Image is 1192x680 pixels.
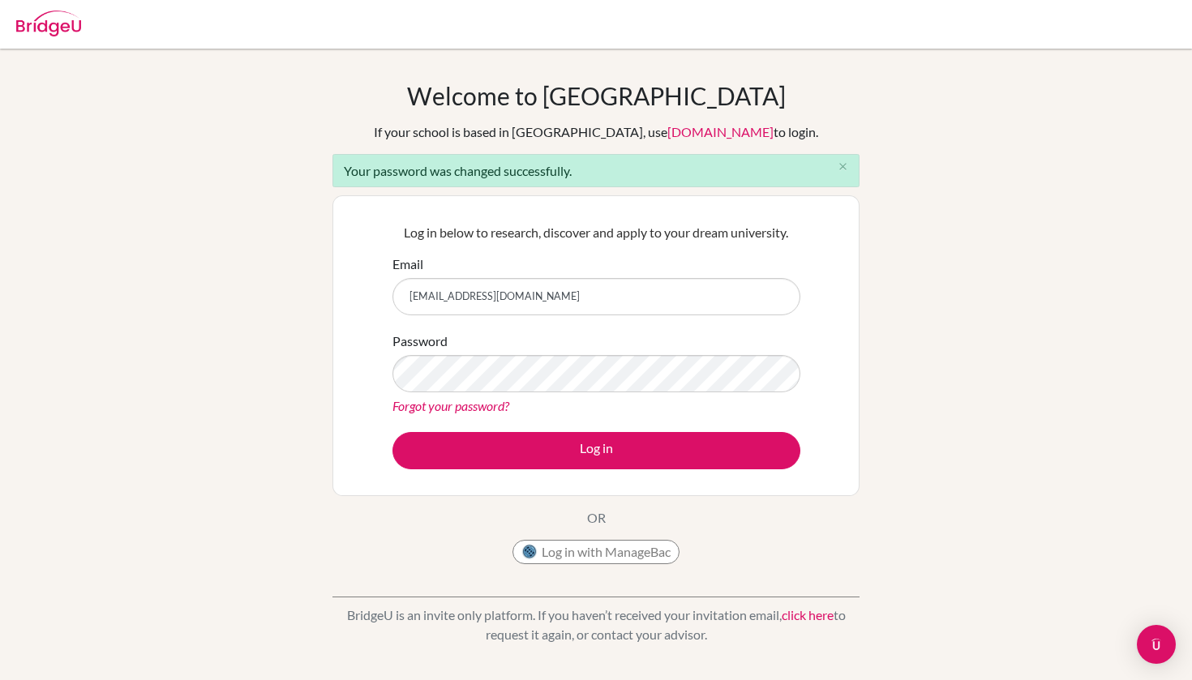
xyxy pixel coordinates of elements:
i: close [837,160,849,173]
button: Log in [392,432,800,469]
button: Log in with ManageBac [512,540,680,564]
a: click here [782,607,834,622]
img: Bridge-U [16,11,81,36]
div: Open Intercom Messenger [1137,625,1176,664]
button: Close [826,155,859,179]
label: Email [392,254,423,274]
div: Your password was changed successfully. [332,154,860,187]
a: [DOMAIN_NAME] [667,124,774,139]
p: Log in below to research, discover and apply to your dream university. [392,223,800,242]
label: Password [392,331,448,351]
div: If your school is based in [GEOGRAPHIC_DATA], use to login. [374,122,818,142]
h1: Welcome to [GEOGRAPHIC_DATA] [407,81,786,110]
a: Forgot your password? [392,398,509,413]
p: BridgeU is an invite only platform. If you haven’t received your invitation email, to request it ... [332,605,860,644]
p: OR [587,508,606,528]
